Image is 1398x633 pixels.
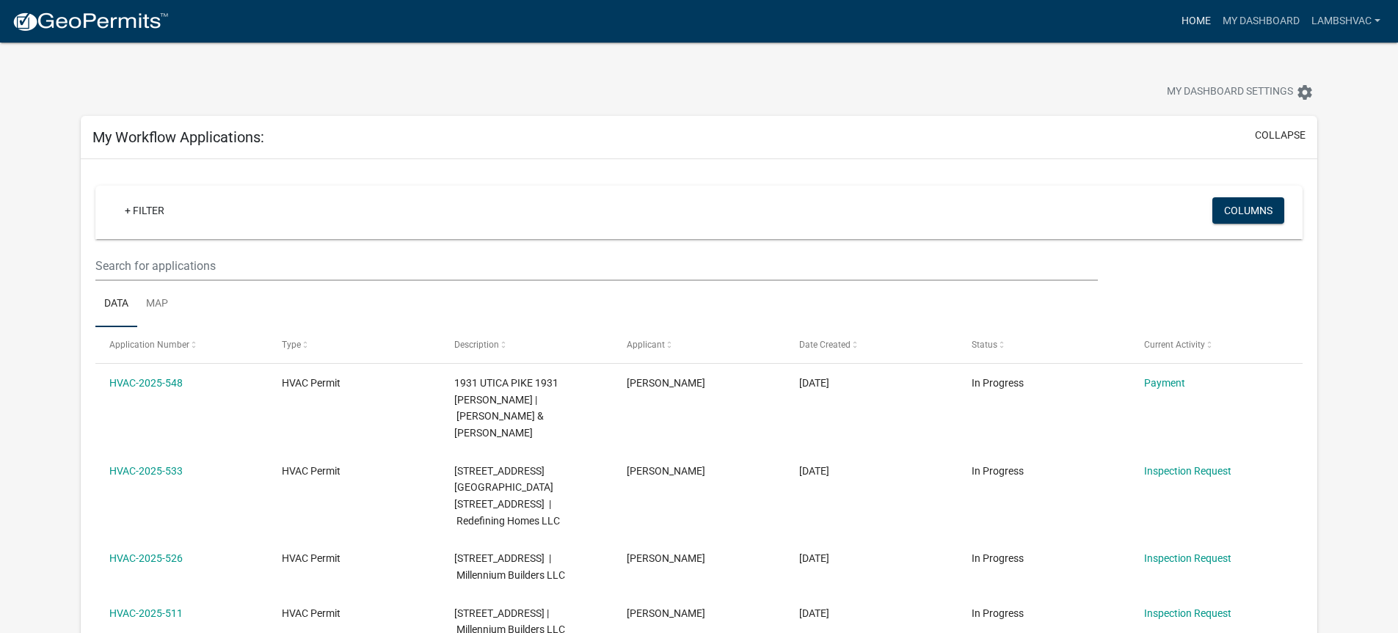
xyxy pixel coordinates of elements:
a: Data [95,281,137,328]
span: 08/22/2025 [799,552,829,564]
span: Description [454,340,499,350]
span: 08/15/2025 [799,607,829,619]
datatable-header-cell: Date Created [785,327,958,362]
span: Status [972,340,997,350]
span: 924 CHESTNUT STREET, EAST 924 E Chestnut Street | Redefining Homes LLC [454,465,560,527]
span: 08/26/2025 [799,465,829,477]
span: HVAC Permit [282,465,341,477]
h5: My Workflow Applications: [92,128,264,146]
span: In Progress [972,607,1024,619]
button: My Dashboard Settingssettings [1155,78,1325,106]
span: Sara Lamb [627,377,705,389]
a: HVAC-2025-548 [109,377,183,389]
span: HVAC Permit [282,552,341,564]
span: 2084 ASTER DRIVE | Millennium Builders LLC [454,552,565,581]
button: Columns [1212,197,1284,224]
a: Payment [1144,377,1185,389]
span: Application Number [109,340,189,350]
a: HVAC-2025-533 [109,465,183,477]
a: Home [1176,7,1217,35]
span: 1931 UTICA PIKE 1931 Utica Pike | Sanger Larry & Linda J [454,377,558,439]
span: Current Activity [1144,340,1205,350]
datatable-header-cell: Application Number [95,327,268,362]
span: 09/03/2025 [799,377,829,389]
a: HVAC-2025-511 [109,607,183,619]
span: In Progress [972,552,1024,564]
span: Sara Lamb [627,465,705,477]
span: In Progress [972,465,1024,477]
a: HVAC-2025-526 [109,552,183,564]
datatable-header-cell: Description [440,327,613,362]
a: Inspection Request [1144,607,1231,619]
i: settings [1296,84,1314,101]
a: + Filter [113,197,176,224]
a: Inspection Request [1144,465,1231,477]
a: Lambshvac [1306,7,1386,35]
span: My Dashboard Settings [1167,84,1293,101]
button: collapse [1255,128,1306,143]
span: Sara Lamb [627,552,705,564]
a: Map [137,281,177,328]
span: In Progress [972,377,1024,389]
input: Search for applications [95,251,1097,281]
span: Type [282,340,301,350]
span: HVAC Permit [282,377,341,389]
datatable-header-cell: Status [957,327,1129,362]
span: Applicant [627,340,665,350]
span: HVAC Permit [282,607,341,619]
a: Inspection Request [1144,552,1231,564]
datatable-header-cell: Applicant [613,327,785,362]
a: My Dashboard [1217,7,1306,35]
datatable-header-cell: Type [268,327,440,362]
datatable-header-cell: Current Activity [1129,327,1302,362]
span: Sara Lamb [627,607,705,619]
span: Date Created [799,340,851,350]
